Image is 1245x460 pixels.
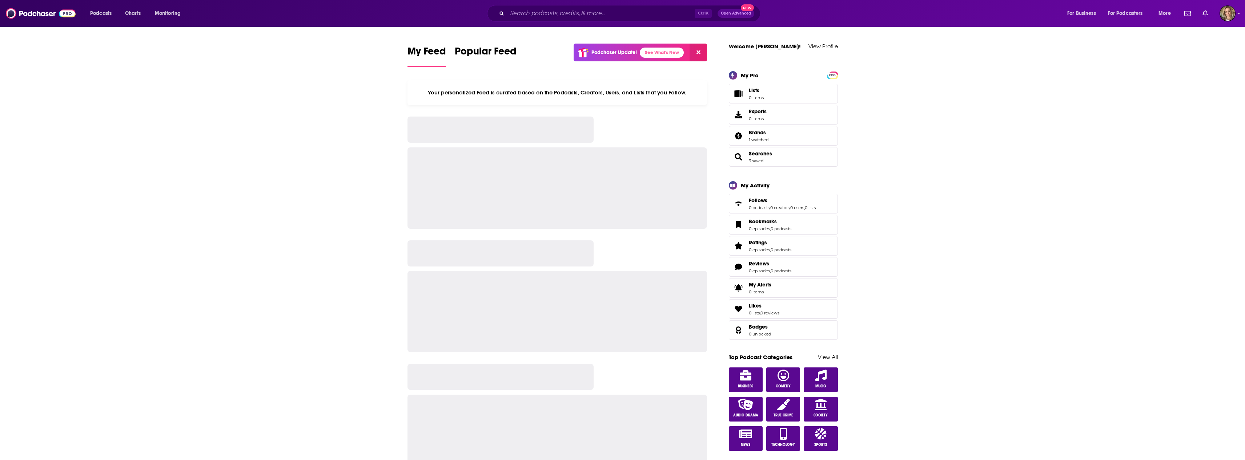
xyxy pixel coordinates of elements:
div: My Activity [741,182,770,189]
a: See What's New [640,48,684,58]
a: Brands [731,131,746,141]
a: Ratings [749,239,791,246]
span: Technology [771,443,795,447]
span: More [1158,8,1171,19]
span: Badges [749,323,768,330]
span: Reviews [749,260,769,267]
span: Brands [729,126,838,146]
div: Search podcasts, credits, & more... [494,5,767,22]
span: Bookmarks [729,215,838,235]
span: Monitoring [155,8,181,19]
a: 0 reviews [760,310,779,316]
a: Follows [731,199,746,209]
div: Your personalized Feed is curated based on the Podcasts, Creators, Users, and Lists that you Follow. [407,80,707,105]
span: Exports [749,108,767,115]
span: Society [814,413,828,418]
span: Podcasts [90,8,112,19]
a: Music [804,367,838,392]
span: Lists [749,87,759,94]
span: Reviews [729,257,838,277]
a: Likes [749,302,779,309]
span: Ctrl K [695,9,712,18]
span: Follows [729,194,838,213]
a: Reviews [731,262,746,272]
a: Welcome [PERSON_NAME]! [729,43,801,50]
div: My Pro [741,72,759,79]
span: New [741,4,754,11]
a: Sports [804,426,838,451]
span: Popular Feed [455,45,517,62]
button: Open AdvancedNew [718,9,754,18]
span: Ratings [729,236,838,256]
span: 0 items [749,289,771,294]
span: Bookmarks [749,218,777,225]
a: Badges [749,323,771,330]
a: 0 podcasts [749,205,770,210]
span: Audio Drama [733,413,758,418]
a: 0 unlocked [749,331,771,337]
span: , [770,205,770,210]
span: My Alerts [731,283,746,293]
p: Podchaser Update! [591,49,637,56]
span: My Feed [407,45,446,62]
span: Logged in as Lauren.Russo [1220,5,1236,21]
span: PRO [828,73,837,78]
a: Bookmarks [731,220,746,230]
span: Badges [729,320,838,340]
span: News [741,443,750,447]
a: Searches [731,152,746,162]
span: , [804,205,805,210]
span: Brands [749,129,766,136]
a: My Feed [407,45,446,67]
a: Reviews [749,260,791,267]
span: For Podcasters [1108,8,1143,19]
a: My Alerts [729,278,838,298]
a: Searches [749,150,772,157]
a: Show notifications dropdown [1200,7,1211,20]
a: Brands [749,129,768,136]
img: User Profile [1220,5,1236,21]
a: 0 podcasts [771,268,791,273]
a: 0 lists [749,310,760,316]
a: 0 episodes [749,247,770,252]
span: Sports [814,443,827,447]
img: Podchaser - Follow, Share and Rate Podcasts [6,7,76,20]
a: View All [818,354,838,361]
a: Popular Feed [455,45,517,67]
a: 0 creators [770,205,790,210]
a: Show notifications dropdown [1181,7,1194,20]
a: Bookmarks [749,218,791,225]
span: Ratings [749,239,767,246]
a: True Crime [766,397,800,422]
span: Searches [729,147,838,167]
span: Music [815,384,826,388]
a: Technology [766,426,800,451]
a: 0 podcasts [771,247,791,252]
button: open menu [1103,8,1153,19]
a: Follows [749,197,816,204]
input: Search podcasts, credits, & more... [507,8,695,19]
span: , [770,268,771,273]
span: True Crime [774,413,793,418]
a: PRO [828,72,837,77]
a: 3 saved [749,158,763,163]
a: 0 episodes [749,268,770,273]
span: Lists [731,89,746,99]
span: Lists [749,87,764,94]
span: Business [738,384,753,388]
button: Show profile menu [1220,5,1236,21]
a: Likes [731,304,746,314]
a: 0 podcasts [771,226,791,231]
a: 0 lists [805,205,816,210]
a: Ratings [731,241,746,251]
span: My Alerts [749,281,771,288]
span: , [770,226,771,231]
span: Charts [125,8,141,19]
span: , [770,247,771,252]
a: News [729,426,763,451]
button: open menu [150,8,190,19]
a: 0 episodes [749,226,770,231]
